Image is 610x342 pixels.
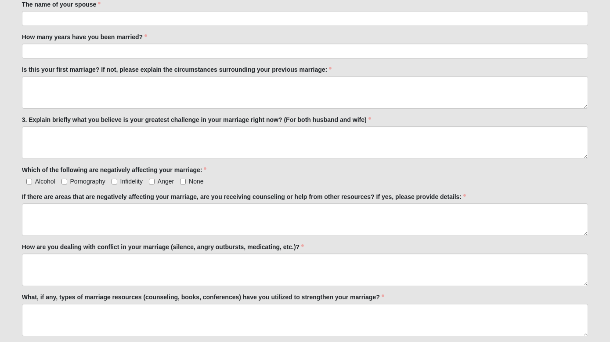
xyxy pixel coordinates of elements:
[22,65,332,74] label: Is this your first marriage? If not, please explain the circumstances surrounding your previous m...
[35,178,55,185] span: Alcohol
[180,179,186,184] input: None
[189,178,203,185] span: None
[70,178,105,185] span: Pornography
[158,178,174,185] span: Anger
[22,33,147,41] label: How many years have you been married?
[26,179,32,184] input: Alcohol
[61,179,67,184] input: Pornography
[22,293,384,302] label: What, if any, types of marriage resources (counseling, books, conferences) have you utilized to s...
[22,165,207,174] label: Which of the following are negatively affecting your marriage:
[112,179,117,184] input: Infidelity
[22,192,466,201] label: If there are areas that are negatively affecting your marriage, are you receiving counseling or h...
[149,179,155,184] input: Anger
[120,178,143,185] span: Infidelity
[22,115,371,124] label: 3. Explain briefly what you believe is your greatest challenge in your marriage right now? (For b...
[22,243,304,251] label: How are you dealing with conflict in your marriage (silence, angry outbursts, medicating, etc.)?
